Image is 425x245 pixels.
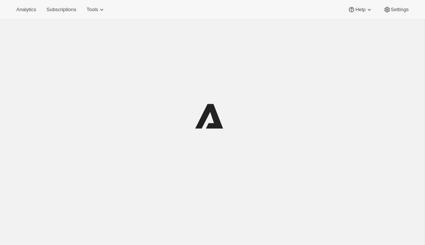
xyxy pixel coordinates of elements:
[82,4,110,15] button: Tools
[16,7,36,13] span: Analytics
[343,4,377,15] button: Help
[42,4,81,15] button: Subscriptions
[86,7,98,13] span: Tools
[12,4,40,15] button: Analytics
[391,7,409,13] span: Settings
[379,4,413,15] button: Settings
[355,7,365,13] span: Help
[46,7,76,13] span: Subscriptions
